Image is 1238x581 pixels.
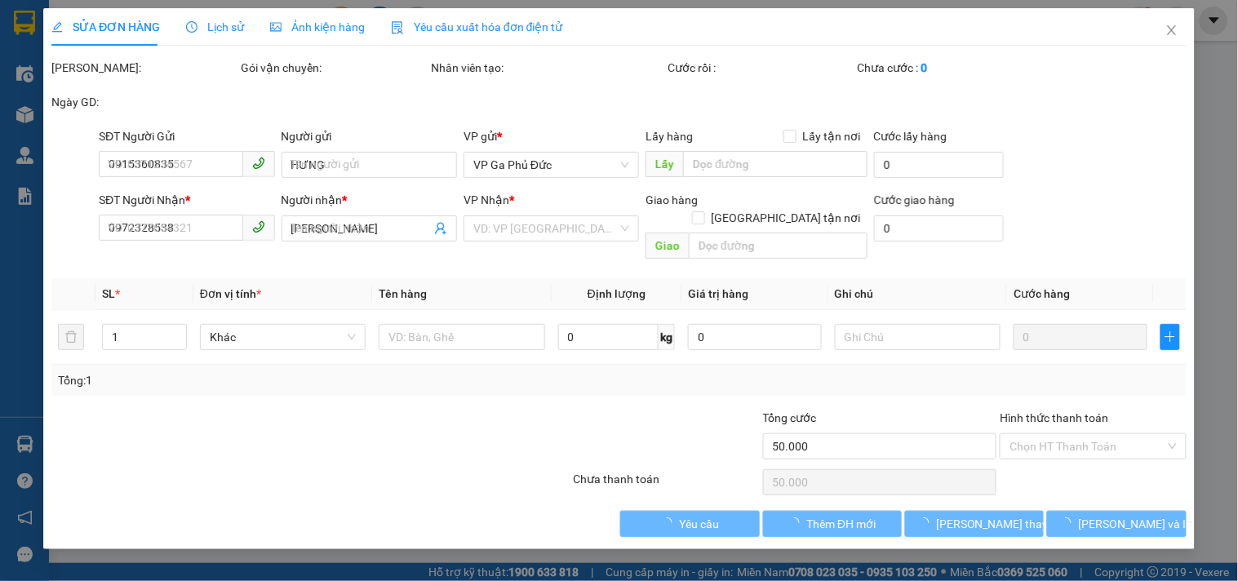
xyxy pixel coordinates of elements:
[858,59,1044,77] div: Chưa cước :
[200,287,261,300] span: Đơn vị tính
[102,287,115,300] span: SL
[1079,515,1193,533] span: [PERSON_NAME] và In
[646,151,684,177] span: Lấy
[270,21,282,33] span: picture
[874,193,955,206] label: Cước giao hàng
[1014,324,1147,350] input: 0
[688,287,748,300] span: Giá trị hàng
[668,59,854,77] div: Cước rồi :
[835,324,1001,350] input: Ghi Chú
[684,151,867,177] input: Dọc đường
[282,191,457,209] div: Người nhận
[905,511,1044,537] button: [PERSON_NAME] thay đổi
[571,470,761,499] div: Chưa thanh toán
[1048,511,1187,537] button: [PERSON_NAME] và In
[1000,411,1108,424] label: Hình thức thanh toán
[252,157,265,170] span: phone
[464,127,639,145] div: VP gửi
[379,287,427,300] span: Tên hàng
[936,515,1067,533] span: [PERSON_NAME] thay đổi
[99,191,274,209] div: SĐT Người Nhận
[796,127,867,145] span: Lấy tận nơi
[1165,24,1178,37] span: close
[58,324,84,350] button: delete
[705,209,867,227] span: [GEOGRAPHIC_DATA] tận nơi
[210,325,356,349] span: Khác
[186,21,197,33] span: clock-circle
[874,130,947,143] label: Cước lấy hàng
[690,233,867,259] input: Dọc đường
[252,220,265,233] span: phone
[58,371,479,389] div: Tổng: 1
[51,21,63,33] span: edit
[646,193,699,206] span: Giao hàng
[51,59,237,77] div: [PERSON_NAME]:
[431,59,665,77] div: Nhân viên tạo:
[659,324,675,350] span: kg
[434,222,447,235] span: user-add
[918,517,936,529] span: loading
[621,511,760,537] button: Yêu cầu
[51,20,160,33] span: SỬA ĐƠN HÀNG
[828,278,1007,310] th: Ghi chú
[1061,517,1079,529] span: loading
[661,517,679,529] span: loading
[1161,330,1179,344] span: plus
[473,153,629,177] span: VP Ga Phủ Đức
[282,127,457,145] div: Người gửi
[1014,287,1070,300] span: Cước hàng
[391,21,404,34] img: icon
[1149,8,1195,54] button: Close
[679,515,719,533] span: Yêu cầu
[51,93,237,111] div: Ngày GD:
[921,61,928,74] b: 0
[1160,324,1180,350] button: plus
[874,215,1005,242] input: Cước giao hàng
[763,511,902,537] button: Thêm ĐH mới
[242,59,428,77] div: Gói vận chuyển:
[379,324,544,350] input: VD: Bàn, Ghế
[763,411,817,424] span: Tổng cước
[646,130,694,143] span: Lấy hàng
[806,515,876,533] span: Thêm ĐH mới
[588,287,646,300] span: Định lượng
[788,517,806,529] span: loading
[874,152,1005,178] input: Cước lấy hàng
[464,193,509,206] span: VP Nhận
[270,20,365,33] span: Ảnh kiện hàng
[391,20,563,33] span: Yêu cầu xuất hóa đơn điện tử
[186,20,244,33] span: Lịch sử
[646,233,690,259] span: Giao
[99,127,274,145] div: SĐT Người Gửi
